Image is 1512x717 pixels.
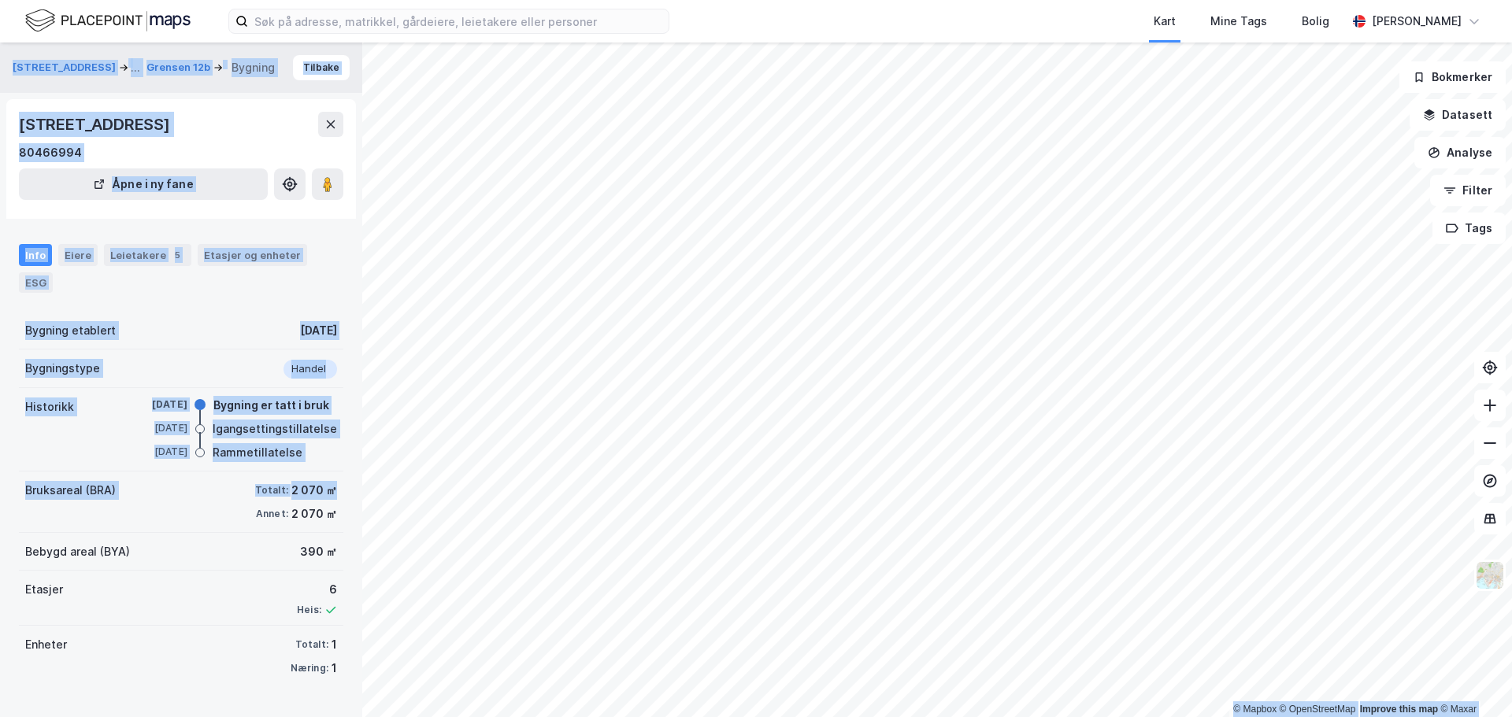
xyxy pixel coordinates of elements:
div: 2 070 ㎡ [291,504,337,523]
div: ... [131,58,140,77]
div: Leietakere [104,244,191,266]
div: [DATE] [124,421,187,435]
div: [DATE] [124,397,187,412]
iframe: Chat Widget [1433,641,1512,717]
div: Mine Tags [1210,12,1267,31]
div: Heis: [297,604,321,616]
a: Mapbox [1233,704,1277,715]
div: 1 [332,659,337,678]
div: 390 ㎡ [300,542,337,561]
img: Z [1475,560,1505,590]
button: Bokmerker [1399,61,1506,93]
div: Etasjer [25,580,63,599]
div: 6 [297,580,337,599]
div: Totalt: [255,484,288,497]
div: Igangsettingstillatelse [213,419,337,438]
div: Bebygd areal (BYA) [25,542,130,561]
div: Etasjer og enheter [204,248,301,262]
button: Åpne i ny fane [19,168,268,200]
a: Improve this map [1360,704,1438,715]
div: Info [19,244,52,266]
div: Bruksareal (BRA) [25,481,116,500]
div: [STREET_ADDRESS] [19,112,173,137]
div: Kart [1154,12,1176,31]
div: ESG [19,272,53,293]
button: Grensen 12b [146,60,213,76]
button: Analyse [1414,137,1506,168]
div: Bolig [1302,12,1329,31]
div: Rammetillatelse [213,443,302,462]
div: [DATE] [124,445,187,459]
div: 2 070 ㎡ [291,481,337,500]
div: [PERSON_NAME] [1372,12,1462,31]
div: Annet: [256,508,288,520]
div: [DATE] [300,321,337,340]
a: OpenStreetMap [1280,704,1356,715]
div: Næring: [291,662,328,674]
div: Bygning [232,58,275,77]
div: Bygning er tatt i bruk [213,396,329,415]
div: Historikk [25,397,74,416]
div: 1 [332,635,337,654]
img: logo.f888ab2527a4732fd821a326f86c7f29.svg [25,7,191,35]
input: Søk på adresse, matrikkel, gårdeiere, leietakere eller personer [248,9,669,33]
button: Filter [1430,175,1506,206]
div: 5 [169,247,185,263]
button: Tilbake [293,55,350,80]
div: Eiere [58,244,98,266]
button: Tags [1432,213,1506,244]
div: Bygning etablert [25,321,116,340]
div: 80466994 [19,143,82,162]
div: Enheter [25,635,67,654]
div: Totalt: [295,638,328,651]
button: Datasett [1410,99,1506,131]
div: Bygningstype [25,359,100,378]
button: [STREET_ADDRESS] [13,58,119,77]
